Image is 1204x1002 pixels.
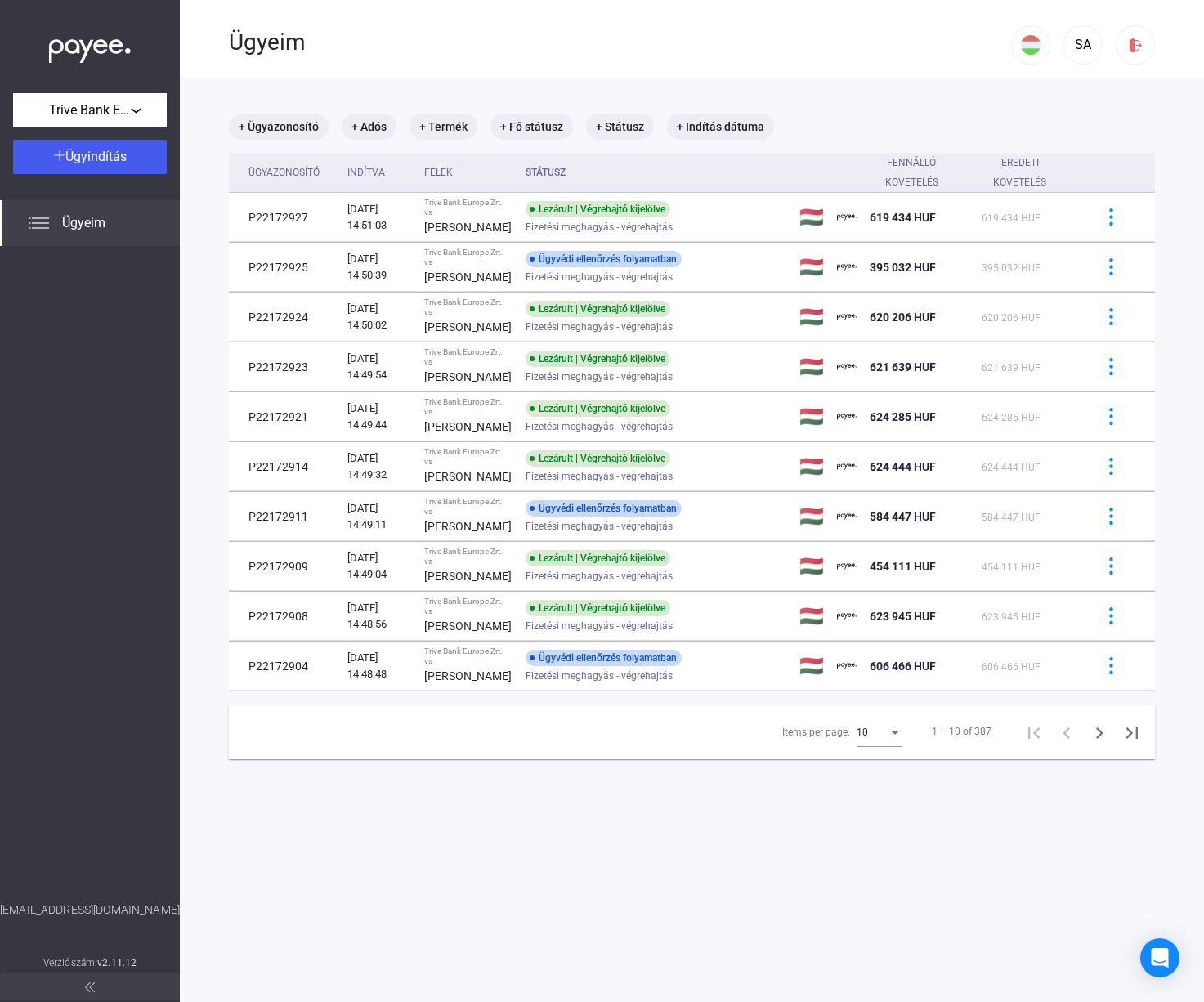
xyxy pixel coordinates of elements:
[229,492,341,541] td: P22172911
[29,213,49,233] img: list.svg
[837,457,857,476] img: payee-logo
[424,163,512,182] div: Felek
[248,163,320,182] div: Ügyazonosító
[982,262,1041,274] span: 395 032 HUF
[424,620,512,633] strong: [PERSON_NAME]
[347,450,411,483] div: [DATE] 14:49:32
[526,417,673,436] span: Fizetési meghagyás - végrehajtás
[424,297,512,317] div: Trive Bank Europe Zrt. vs
[837,507,857,526] img: payee-logo
[1103,657,1120,674] img: more-blue
[347,163,411,182] div: Indítva
[347,251,411,284] div: [DATE] 14:50:39
[49,101,131,120] span: Trive Bank Europe Zrt.
[793,492,830,541] td: 🇭🇺
[793,592,830,641] td: 🇭🇺
[1127,37,1144,54] img: logout-red
[857,727,868,738] span: 10
[1069,35,1097,55] div: SA
[1094,300,1128,334] button: more-blue
[1021,35,1041,55] img: HU
[837,557,857,576] img: payee-logo
[424,447,512,467] div: Trive Bank Europe Zrt. vs
[1103,458,1120,475] img: more-blue
[526,566,673,586] span: Fizetési meghagyás - végrehajtás
[1103,258,1120,275] img: more-blue
[782,722,850,742] div: Items per page:
[347,600,411,633] div: [DATE] 14:48:56
[519,153,793,193] th: Státusz
[62,213,105,233] span: Ügyeim
[347,201,411,234] div: [DATE] 14:51:03
[1103,557,1120,575] img: more-blue
[586,114,654,140] mat-chip: + Státusz
[424,520,512,533] strong: [PERSON_NAME]
[13,140,167,174] button: Ügyindítás
[424,198,512,217] div: Trive Bank Europe Zrt. vs
[526,500,682,517] div: Ügyvédi ellenőrzés folyamatban
[1083,715,1116,748] button: Next page
[526,317,673,337] span: Fizetési meghagyás - végrehajtás
[13,93,167,127] button: Trive Bank Europe Zrt.
[870,153,969,192] div: Fennálló követelés
[229,114,329,140] mat-chip: + Ügyazonosító
[526,217,673,237] span: Fizetési meghagyás - végrehajtás
[837,606,857,626] img: payee-logo
[65,149,127,164] span: Ügyindítás
[347,351,411,383] div: [DATE] 14:49:54
[982,312,1041,324] span: 620 206 HUF
[1116,25,1155,65] button: logout-red
[1094,549,1128,584] button: more-blue
[1094,350,1128,384] button: more-blue
[982,153,1073,192] div: Eredeti követelés
[982,512,1041,523] span: 584 447 HUF
[870,510,936,523] span: 584 447 HUF
[793,442,830,491] td: 🇭🇺
[424,397,512,417] div: Trive Bank Europe Zrt. vs
[229,293,341,342] td: P22172924
[424,271,512,284] strong: [PERSON_NAME]
[424,497,512,517] div: Trive Bank Europe Zrt. vs
[229,193,341,242] td: P22172927
[793,293,830,342] td: 🇭🇺
[1103,308,1120,325] img: more-blue
[424,221,512,234] strong: [PERSON_NAME]
[526,351,670,367] div: Lezárult | Végrehajtó kijelölve
[793,342,830,391] td: 🇭🇺
[982,661,1041,673] span: 606 466 HUF
[870,153,954,192] div: Fennálló követelés
[347,163,385,182] div: Indítva
[857,722,902,741] mat-select: Items per page:
[1011,25,1050,65] button: HU
[793,392,830,441] td: 🇭🇺
[97,957,137,968] strong: v2.11.12
[837,208,857,227] img: payee-logo
[424,597,512,616] div: Trive Bank Europe Zrt. vs
[870,660,936,673] span: 606 466 HUF
[54,150,65,161] img: plus-white.svg
[526,616,673,636] span: Fizetési meghagyás - végrehajtás
[229,392,341,441] td: P22172921
[229,243,341,292] td: P22172925
[424,420,512,433] strong: [PERSON_NAME]
[870,410,936,423] span: 624 285 HUF
[424,547,512,566] div: Trive Bank Europe Zrt. vs
[1018,715,1050,748] button: First page
[526,666,673,686] span: Fizetési meghagyás - végrehajtás
[229,592,341,641] td: P22172908
[526,201,670,217] div: Lezárult | Végrehajtó kijelölve
[229,29,1011,56] div: Ügyeim
[229,342,341,391] td: P22172923
[229,642,341,691] td: P22172904
[837,257,857,277] img: payee-logo
[1094,649,1128,683] button: more-blue
[424,347,512,367] div: Trive Bank Europe Zrt. vs
[490,114,573,140] mat-chip: + Fő státusz
[793,542,830,591] td: 🇭🇺
[424,370,512,383] strong: [PERSON_NAME]
[1116,715,1148,748] button: Last page
[870,610,936,623] span: 623 945 HUF
[526,251,682,267] div: Ügyvédi ellenőrzés folyamatban
[837,656,857,676] img: payee-logo
[1103,508,1120,525] img: more-blue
